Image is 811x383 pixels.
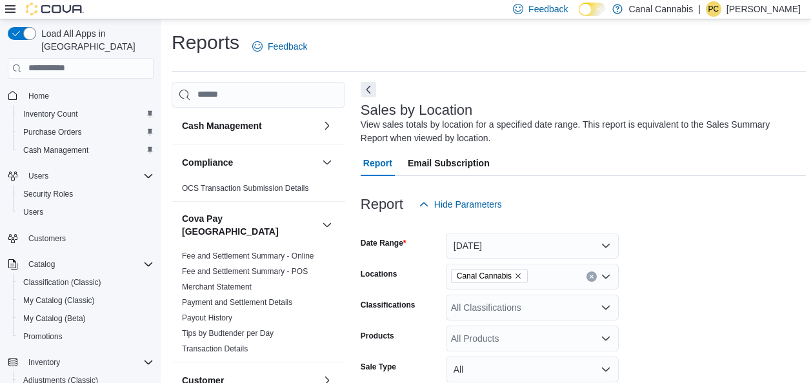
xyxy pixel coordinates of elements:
[28,91,49,101] span: Home
[408,150,490,176] span: Email Subscription
[361,362,396,372] label: Sale Type
[361,331,394,341] label: Products
[182,251,314,260] a: Fee and Settlement Summary - Online
[18,311,91,326] a: My Catalog (Beta)
[18,106,83,122] a: Inventory Count
[629,1,694,17] p: Canal Cannabis
[3,86,159,105] button: Home
[319,155,335,170] button: Compliance
[3,255,159,273] button: Catalog
[414,191,507,217] button: Hide Parameters
[28,259,55,270] span: Catalog
[361,103,473,118] h3: Sales by Location
[601,333,611,344] button: Open list of options
[361,118,799,145] div: View sales totals by location for a specified date range. This report is equivalent to the Sales ...
[528,3,568,15] span: Feedback
[23,257,60,272] button: Catalog
[13,309,159,328] button: My Catalog (Beta)
[182,313,232,323] span: Payout History
[451,269,528,283] span: Canal Cannabis
[172,181,345,201] div: Compliance
[172,248,345,362] div: Cova Pay [GEOGRAPHIC_DATA]
[23,355,154,370] span: Inventory
[579,16,579,17] span: Dark Mode
[182,212,317,238] button: Cova Pay [GEOGRAPHIC_DATA]
[586,271,597,282] button: Clear input
[18,293,154,308] span: My Catalog (Classic)
[434,198,502,211] span: Hide Parameters
[446,357,619,382] button: All
[13,141,159,159] button: Cash Management
[23,109,78,119] span: Inventory Count
[446,233,619,259] button: [DATE]
[18,293,100,308] a: My Catalog (Classic)
[18,186,154,202] span: Security Roles
[18,275,106,290] a: Classification (Classic)
[361,238,406,248] label: Date Range
[182,282,252,292] span: Merchant Statement
[13,123,159,141] button: Purchase Orders
[182,119,317,132] button: Cash Management
[23,168,154,184] span: Users
[23,88,154,104] span: Home
[23,189,73,199] span: Security Roles
[319,217,335,233] button: Cova Pay [GEOGRAPHIC_DATA]
[23,277,101,288] span: Classification (Classic)
[182,282,252,291] a: Merchant Statement
[23,231,71,246] a: Customers
[13,328,159,346] button: Promotions
[182,183,309,193] span: OCS Transaction Submission Details
[13,185,159,203] button: Security Roles
[247,34,312,59] a: Feedback
[18,329,154,344] span: Promotions
[172,30,239,55] h1: Reports
[3,229,159,248] button: Customers
[18,186,78,202] a: Security Roles
[726,1,801,17] p: [PERSON_NAME]
[363,150,392,176] span: Report
[13,105,159,123] button: Inventory Count
[182,156,317,169] button: Compliance
[182,344,248,354] span: Transaction Details
[182,313,232,322] a: Payout History
[182,267,308,276] a: Fee and Settlement Summary - POS
[182,298,292,307] a: Payment and Settlement Details
[18,106,154,122] span: Inventory Count
[28,233,66,244] span: Customers
[23,295,95,306] span: My Catalog (Classic)
[13,291,159,309] button: My Catalog (Classic)
[36,27,154,53] span: Load All Apps in [GEOGRAPHIC_DATA]
[18,204,48,220] a: Users
[182,328,274,339] span: Tips by Budtender per Day
[28,357,60,368] span: Inventory
[23,127,82,137] span: Purchase Orders
[708,1,719,17] span: PC
[182,266,308,277] span: Fee and Settlement Summary - POS
[182,156,233,169] h3: Compliance
[23,230,154,246] span: Customers
[18,329,68,344] a: Promotions
[698,1,701,17] p: |
[3,353,159,371] button: Inventory
[18,204,154,220] span: Users
[361,197,403,212] h3: Report
[18,124,87,140] a: Purchase Orders
[457,270,512,282] span: Canal Cannabis
[706,1,721,17] div: Patrick Ciantar
[23,145,88,155] span: Cash Management
[182,329,274,338] a: Tips by Budtender per Day
[23,207,43,217] span: Users
[18,275,154,290] span: Classification (Classic)
[18,124,154,140] span: Purchase Orders
[23,168,54,184] button: Users
[23,257,154,272] span: Catalog
[601,302,611,313] button: Open list of options
[514,272,522,280] button: Remove Canal Cannabis from selection in this group
[182,119,262,132] h3: Cash Management
[361,82,376,97] button: Next
[13,203,159,221] button: Users
[182,297,292,308] span: Payment and Settlement Details
[182,184,309,193] a: OCS Transaction Submission Details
